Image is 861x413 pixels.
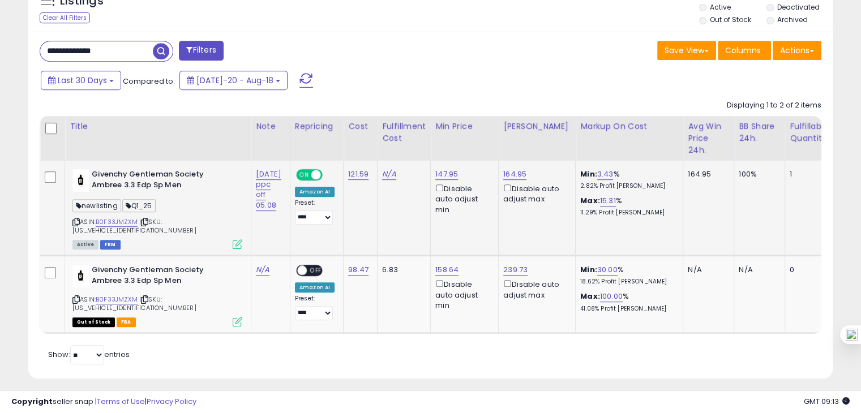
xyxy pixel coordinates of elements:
[580,196,674,217] div: %
[179,71,288,90] button: [DATE]-20 - Aug-18
[256,264,269,276] a: N/A
[600,291,623,302] a: 100.00
[503,278,567,300] div: Disable auto adjust max
[100,240,121,249] span: FBM
[72,295,196,312] span: | SKU: [US_VEHICLE_IDENTIFICATION_NUMBER]
[123,76,175,87] span: Compared to:
[580,169,674,190] div: %
[710,2,731,12] label: Active
[41,71,121,90] button: Last 30 Days
[179,41,223,61] button: Filters
[580,209,674,217] p: 11.29% Profit [PERSON_NAME]
[739,121,780,144] div: BB Share 24h.
[576,116,683,161] th: The percentage added to the cost of goods (COGS) that forms the calculator for Min & Max prices.
[72,265,242,325] div: ASIN:
[382,265,422,275] div: 6.83
[777,2,819,12] label: Deactivated
[804,396,850,407] span: 2025-09-18 09:13 GMT
[295,121,339,132] div: Repricing
[777,15,807,24] label: Archived
[307,266,325,276] span: OFF
[580,278,674,286] p: 18.62% Profit [PERSON_NAME]
[435,278,490,311] div: Disable auto adjust min
[580,305,674,313] p: 41.08% Profit [PERSON_NAME]
[40,12,90,23] div: Clear All Filters
[580,169,597,179] b: Min:
[297,170,311,180] span: ON
[72,217,196,234] span: | SKU: [US_VEHICLE_IDENTIFICATION_NUMBER]
[295,282,335,292] div: Amazon AI
[295,199,335,225] div: Preset:
[435,169,458,180] a: 147.95
[382,121,426,144] div: Fulfillment Cost
[92,169,229,193] b: Givenchy Gentleman Society Ambree 3.3 Edp Sp Men
[295,187,335,197] div: Amazon AI
[597,169,614,180] a: 3.43
[58,75,107,86] span: Last 30 Days
[97,396,145,407] a: Terms of Use
[739,265,776,275] div: N/A
[688,169,725,179] div: 164.95
[688,121,729,156] div: Avg Win Price 24h.
[147,396,196,407] a: Privacy Policy
[503,169,526,180] a: 164.95
[790,169,825,179] div: 1
[117,317,136,327] span: FBA
[580,291,600,302] b: Max:
[122,199,156,212] span: Q1_25
[256,169,281,211] a: [DATE] ppc off 05.08
[718,41,771,60] button: Columns
[435,121,494,132] div: Min Price
[321,170,339,180] span: OFF
[790,265,825,275] div: 0
[96,295,138,304] a: B0F33JMZXM
[72,317,115,327] span: All listings that are currently out of stock and unavailable for purchase on Amazon
[846,329,858,341] img: one_i.png
[710,15,751,24] label: Out of Stock
[503,264,528,276] a: 239.73
[503,182,567,204] div: Disable auto adjust max
[600,195,616,206] a: 15.31
[72,199,121,212] span: newlisting
[657,41,716,60] button: Save View
[580,264,597,275] b: Min:
[435,264,459,276] a: 158.64
[348,264,369,276] a: 98.47
[11,397,196,407] div: seller snap | |
[348,121,372,132] div: Cost
[580,291,674,312] div: %
[739,169,776,179] div: 100%
[688,265,725,275] div: N/A
[348,169,369,180] a: 121.59
[11,396,53,407] strong: Copyright
[580,182,674,190] p: 2.82% Profit [PERSON_NAME]
[580,195,600,206] b: Max:
[48,349,130,360] span: Show: entries
[256,121,285,132] div: Note
[580,121,678,132] div: Markup on Cost
[790,121,829,144] div: Fulfillable Quantity
[382,169,396,180] a: N/A
[72,240,98,249] span: All listings currently available for purchase on Amazon
[773,41,821,60] button: Actions
[72,265,89,287] img: 31apRRPggEL._SL40_.jpg
[580,265,674,286] div: %
[96,217,138,227] a: B0F33JMZXM
[727,100,821,111] div: Displaying 1 to 2 of 2 items
[725,45,761,56] span: Columns
[503,121,571,132] div: [PERSON_NAME]
[597,264,618,276] a: 30.00
[435,182,490,215] div: Disable auto adjust min
[72,169,89,192] img: 31apRRPggEL._SL40_.jpg
[196,75,273,86] span: [DATE]-20 - Aug-18
[72,169,242,248] div: ASIN:
[92,265,229,289] b: Givenchy Gentleman Society Ambree 3.3 Edp Sp Men
[70,121,246,132] div: Title
[295,295,335,320] div: Preset:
